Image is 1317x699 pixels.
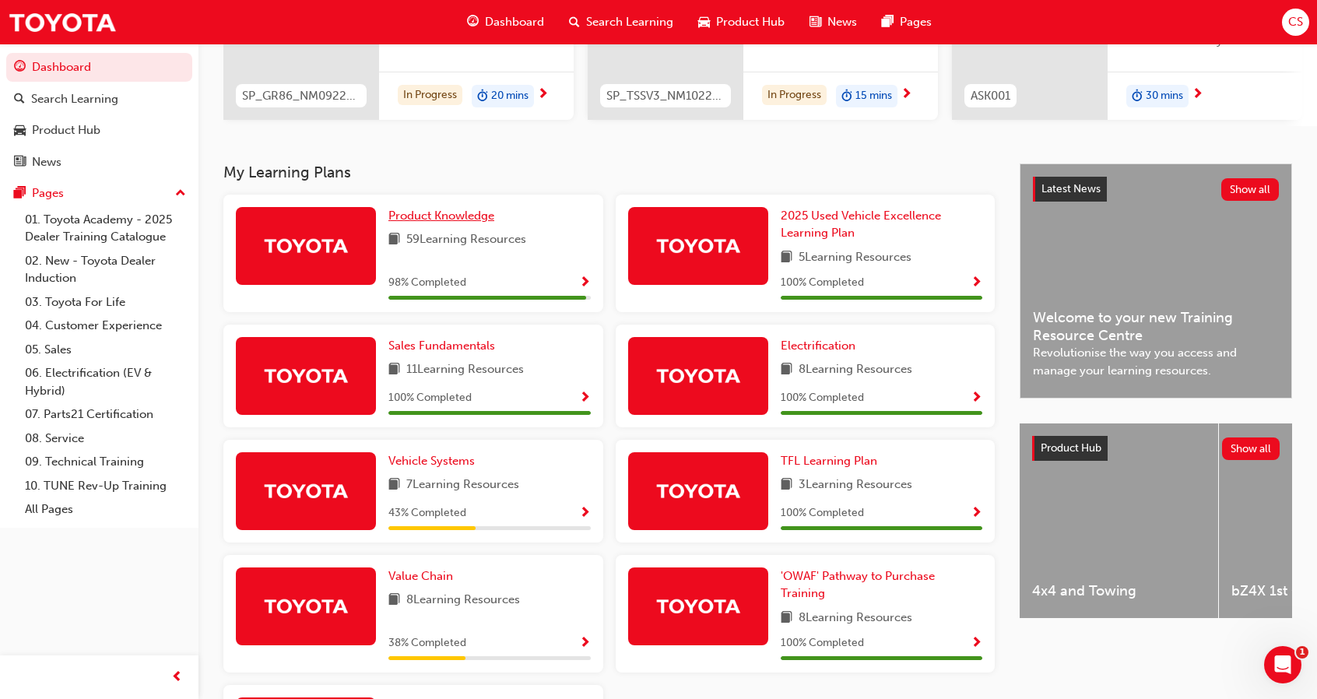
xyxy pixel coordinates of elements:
[781,209,941,241] span: 2025 Used Vehicle Excellence Learning Plan
[32,153,61,171] div: News
[781,248,792,268] span: book-icon
[32,121,100,139] div: Product Hub
[175,184,186,204] span: up-icon
[388,634,466,652] span: 38 % Completed
[971,392,982,406] span: Show Progress
[971,276,982,290] span: Show Progress
[882,12,894,32] span: pages-icon
[6,148,192,177] a: News
[1041,182,1101,195] span: Latest News
[781,360,792,380] span: book-icon
[8,5,117,40] img: Trak
[799,609,912,628] span: 8 Learning Resources
[716,13,785,31] span: Product Hub
[14,156,26,170] span: news-icon
[579,392,591,406] span: Show Progress
[781,452,883,470] a: TFL Learning Plan
[1221,178,1280,201] button: Show all
[1282,9,1309,36] button: CS
[388,591,400,610] span: book-icon
[388,209,494,223] span: Product Knowledge
[171,668,183,687] span: prev-icon
[781,476,792,495] span: book-icon
[810,12,821,32] span: news-icon
[1020,163,1292,399] a: Latest NewsShow allWelcome to your new Training Resource CentreRevolutionise the way you access a...
[19,249,192,290] a: 02. New - Toyota Dealer Induction
[1146,87,1183,105] span: 30 mins
[971,273,982,293] button: Show Progress
[579,273,591,293] button: Show Progress
[1033,309,1279,344] span: Welcome to your new Training Resource Centre
[781,207,983,242] a: 2025 Used Vehicle Excellence Learning Plan
[242,87,360,105] span: SP_GR86_NM0922_EL
[14,187,26,201] span: pages-icon
[869,6,944,38] a: pages-iconPages
[557,6,686,38] a: search-iconSearch Learning
[799,360,912,380] span: 8 Learning Resources
[1222,437,1280,460] button: Show all
[477,86,488,107] span: duration-icon
[971,87,1010,105] span: ASK001
[781,504,864,522] span: 100 % Completed
[406,476,519,495] span: 7 Learning Resources
[263,477,349,504] img: Trak
[781,634,864,652] span: 100 % Completed
[388,274,466,292] span: 98 % Completed
[14,124,26,138] span: car-icon
[19,208,192,249] a: 01. Toyota Academy - 2025 Dealer Training Catalogue
[827,13,857,31] span: News
[1033,344,1279,379] span: Revolutionise the way you access and manage your learning resources.
[388,207,500,225] a: Product Knowledge
[781,389,864,407] span: 100 % Completed
[579,504,591,523] button: Show Progress
[781,339,855,353] span: Electrification
[491,87,529,105] span: 20 mins
[388,454,475,468] span: Vehicle Systems
[388,567,459,585] a: Value Chain
[579,388,591,408] button: Show Progress
[1296,646,1308,659] span: 1
[1033,177,1279,202] a: Latest NewsShow all
[781,454,877,468] span: TFL Learning Plan
[579,507,591,521] span: Show Progress
[14,93,25,107] span: search-icon
[579,634,591,653] button: Show Progress
[655,592,741,620] img: Trak
[781,569,935,601] span: 'OWAF' Pathway to Purchase Training
[971,504,982,523] button: Show Progress
[855,87,892,105] span: 15 mins
[971,634,982,653] button: Show Progress
[586,13,673,31] span: Search Learning
[388,339,495,353] span: Sales Fundamentals
[19,497,192,522] a: All Pages
[455,6,557,38] a: guage-iconDashboard
[223,163,995,181] h3: My Learning Plans
[388,360,400,380] span: book-icon
[467,12,479,32] span: guage-icon
[799,248,911,268] span: 5 Learning Resources
[14,61,26,75] span: guage-icon
[406,591,520,610] span: 8 Learning Resources
[31,90,118,108] div: Search Learning
[1132,86,1143,107] span: duration-icon
[1192,88,1203,102] span: next-icon
[971,637,982,651] span: Show Progress
[19,402,192,427] a: 07. Parts21 Certification
[19,290,192,314] a: 03. Toyota For Life
[6,50,192,179] button: DashboardSearch LearningProduct HubNews
[1288,13,1303,31] span: CS
[6,179,192,208] button: Pages
[762,85,827,106] div: In Progress
[6,116,192,145] a: Product Hub
[686,6,797,38] a: car-iconProduct Hub
[485,13,544,31] span: Dashboard
[263,592,349,620] img: Trak
[388,337,501,355] a: Sales Fundamentals
[781,567,983,602] a: 'OWAF' Pathway to Purchase Training
[19,450,192,474] a: 09. Technical Training
[797,6,869,38] a: news-iconNews
[19,361,192,402] a: 06. Electrification (EV & Hybrid)
[263,232,349,259] img: Trak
